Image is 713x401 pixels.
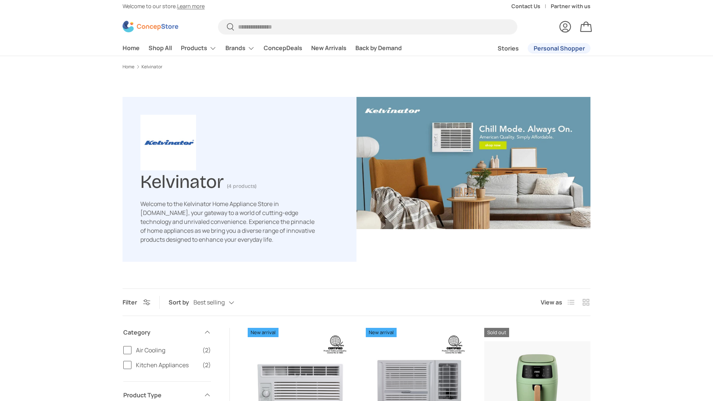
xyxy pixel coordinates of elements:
button: Best selling [193,296,249,309]
a: Home [123,65,134,69]
a: Kelvinator [141,65,162,69]
nav: Breadcrumbs [123,63,590,70]
span: (2) [202,361,211,369]
img: Kelvinator [356,97,590,229]
a: ConcepDeals [264,41,302,55]
span: View as [541,298,562,307]
p: Welcome to our store. [123,2,205,10]
a: Home [123,41,140,55]
h1: Kelvinator [140,168,224,193]
span: New arrival [366,328,397,337]
img: ConcepStore [123,21,178,32]
span: Category [123,328,199,337]
a: Personal Shopper [528,43,590,53]
a: New Arrivals [311,41,346,55]
span: Product Type [123,391,199,400]
label: Sort by [169,298,193,307]
span: Kitchen Appliances [136,361,198,369]
span: New arrival [248,328,279,337]
span: Filter [123,298,137,306]
a: Contact Us [511,2,551,10]
p: Welcome to the Kelvinator Home Appliance Store in [DOMAIN_NAME], your gateway to a world of cutti... [140,199,315,244]
span: Sold out [484,328,509,337]
a: Brands [225,41,255,56]
a: Learn more [177,3,205,10]
a: Products [181,41,216,56]
summary: Brands [221,41,259,56]
span: Best selling [193,299,225,306]
summary: Products [176,41,221,56]
a: Partner with us [551,2,590,10]
a: Back by Demand [355,41,402,55]
a: Stories [498,41,519,56]
nav: Primary [123,41,402,56]
a: Shop All [149,41,172,55]
summary: Category [123,319,211,346]
nav: Secondary [480,41,590,56]
span: (4 products) [227,183,257,189]
span: Personal Shopper [534,45,585,51]
span: Air Cooling [136,346,198,355]
button: Filter [123,298,150,306]
span: (2) [202,346,211,355]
